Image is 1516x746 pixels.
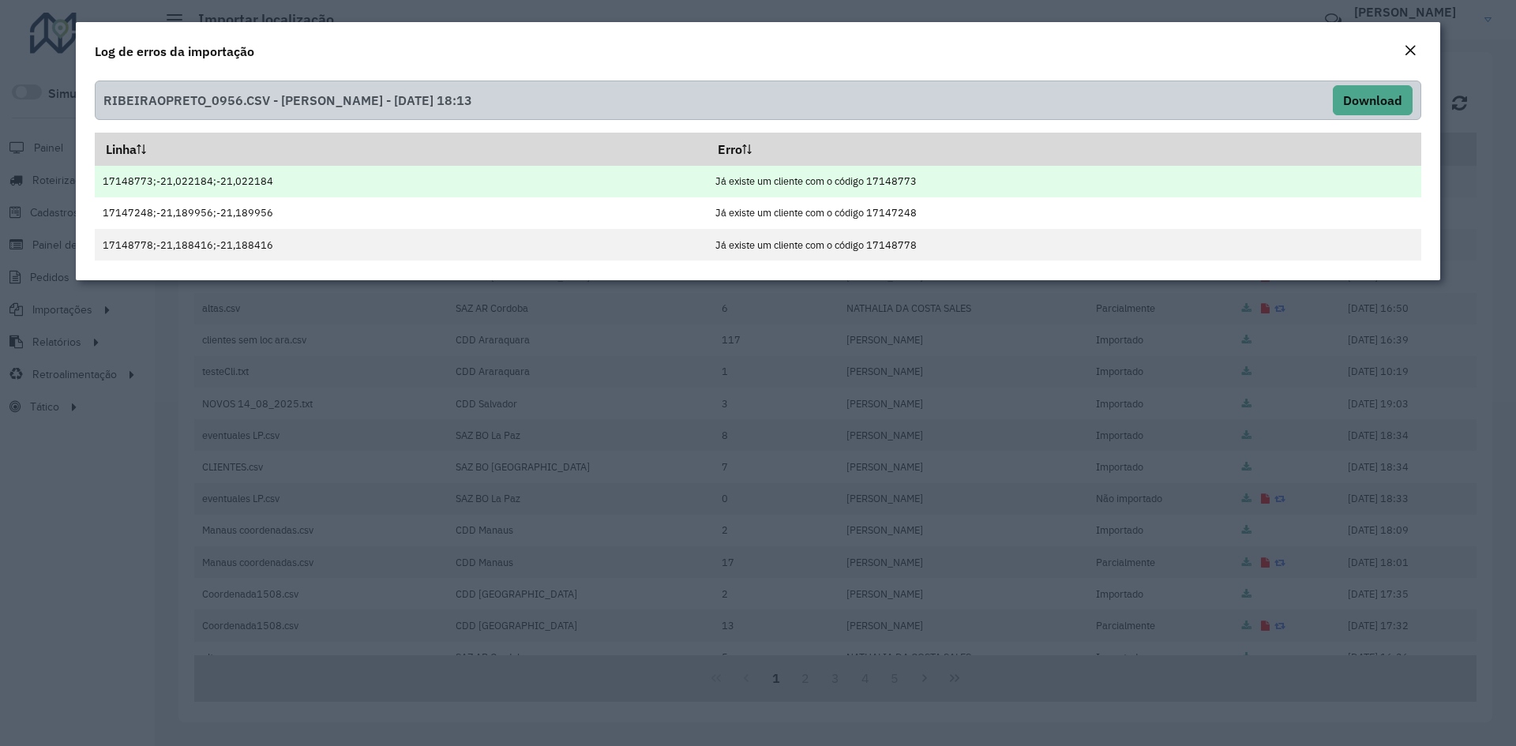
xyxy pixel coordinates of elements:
[1399,41,1421,62] button: Close
[707,229,1420,261] td: Já existe um cliente com o código 17148778
[95,166,707,197] td: 17148773;-21,022184;-21,022184
[707,166,1420,197] td: Já existe um cliente com o código 17148773
[95,133,707,166] th: Linha
[95,197,707,229] td: 17147248;-21,189956;-21,189956
[95,229,707,261] td: 17148778;-21,188416;-21,188416
[707,197,1420,229] td: Já existe um cliente com o código 17147248
[95,42,254,61] h4: Log de erros da importação
[1333,85,1413,115] button: Download
[1404,44,1417,57] em: Fechar
[103,85,472,115] span: RIBEIRAOPRETO_0956.CSV - [PERSON_NAME] - [DATE] 18:13
[707,133,1420,166] th: Erro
